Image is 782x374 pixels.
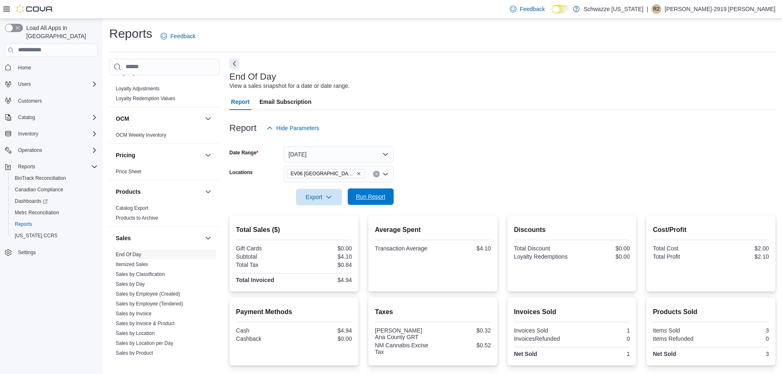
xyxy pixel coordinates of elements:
[356,193,385,201] span: Run Report
[296,335,352,342] div: $0.00
[301,189,337,205] span: Export
[116,330,155,337] span: Sales by Location
[11,219,98,229] span: Reports
[229,72,276,82] h3: End Of Day
[15,145,98,155] span: Operations
[653,225,769,235] h2: Cost/Profit
[116,330,155,336] a: Sales by Location
[231,94,250,110] span: Report
[203,187,213,197] button: Products
[236,225,352,235] h2: Total Sales ($)
[514,307,630,317] h2: Invoices Sold
[116,271,165,277] a: Sales by Classification
[375,327,431,340] div: [PERSON_NAME] Ana County GRT
[15,232,57,239] span: [US_STATE] CCRS
[18,98,42,104] span: Customers
[647,4,648,14] p: |
[276,124,319,132] span: Hide Parameters
[713,351,769,357] div: 3
[15,79,34,89] button: Users
[8,195,101,207] a: Dashboards
[116,251,141,258] span: End Of Day
[116,86,160,92] a: Loyalty Adjustments
[15,198,48,204] span: Dashboards
[11,196,51,206] a: Dashboards
[18,249,36,256] span: Settings
[573,335,630,342] div: 0
[2,128,101,140] button: Inventory
[653,351,676,357] strong: Net Sold
[116,321,174,326] a: Sales by Invoice & Product
[15,162,39,172] button: Reports
[665,4,775,14] p: [PERSON_NAME]-2919 [PERSON_NAME]
[287,169,365,178] span: EV06 Las Cruces East
[653,4,659,14] span: R2
[116,151,202,159] button: Pricing
[116,234,131,242] h3: Sales
[382,171,389,177] button: Open list of options
[15,129,98,139] span: Inventory
[116,85,160,92] span: Loyalty Adjustments
[2,112,101,123] button: Catalog
[18,81,31,87] span: Users
[435,327,491,334] div: $0.32
[15,112,38,122] button: Catalog
[15,247,98,257] span: Settings
[15,175,66,181] span: BioTrack Reconciliation
[2,78,101,90] button: Users
[157,28,199,44] a: Feedback
[15,96,98,106] span: Customers
[116,168,141,175] span: Price Sheet
[116,151,135,159] h3: Pricing
[11,208,62,218] a: Metrc Reconciliation
[514,253,570,260] div: Loyalty Redemptions
[116,115,129,123] h3: OCM
[229,169,253,176] label: Locations
[296,277,352,283] div: $4.94
[116,310,151,317] span: Sales by Invoice
[11,173,69,183] a: BioTrack Reconciliation
[375,307,491,317] h2: Taxes
[11,185,67,195] a: Canadian Compliance
[653,327,709,334] div: Items Sold
[116,350,153,356] a: Sales by Product
[5,58,98,280] nav: Complex example
[229,82,350,90] div: View a sales snapshot for a date or date range.
[296,245,352,252] div: $0.00
[435,342,491,349] div: $0.52
[236,262,292,268] div: Total Tax
[375,342,431,355] div: NM Cannabis Excise Tax
[713,335,769,342] div: 0
[109,25,152,42] h1: Reports
[229,59,239,69] button: Next
[236,245,292,252] div: Gift Cards
[573,351,630,357] div: 1
[15,96,45,106] a: Customers
[15,79,98,89] span: Users
[435,245,491,252] div: $4.10
[18,163,35,170] span: Reports
[236,307,352,317] h2: Payment Methods
[15,112,98,122] span: Catalog
[713,327,769,334] div: 3
[653,307,769,317] h2: Products Sold
[375,245,431,252] div: Transaction Average
[514,225,630,235] h2: Discounts
[713,253,769,260] div: $2.10
[116,301,183,307] a: Sales by Employee (Tendered)
[236,327,292,334] div: Cash
[116,132,166,138] a: OCM Weekly Inventory
[2,246,101,258] button: Settings
[116,340,173,346] span: Sales by Location per Day
[11,231,61,241] a: [US_STATE] CCRS
[11,219,35,229] a: Reports
[116,320,174,327] span: Sales by Invoice & Product
[116,311,151,317] a: Sales by Invoice
[2,95,101,107] button: Customers
[116,215,158,221] a: Products to Archive
[573,253,630,260] div: $0.00
[356,171,361,176] button: Remove EV06 Las Cruces East from selection in this group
